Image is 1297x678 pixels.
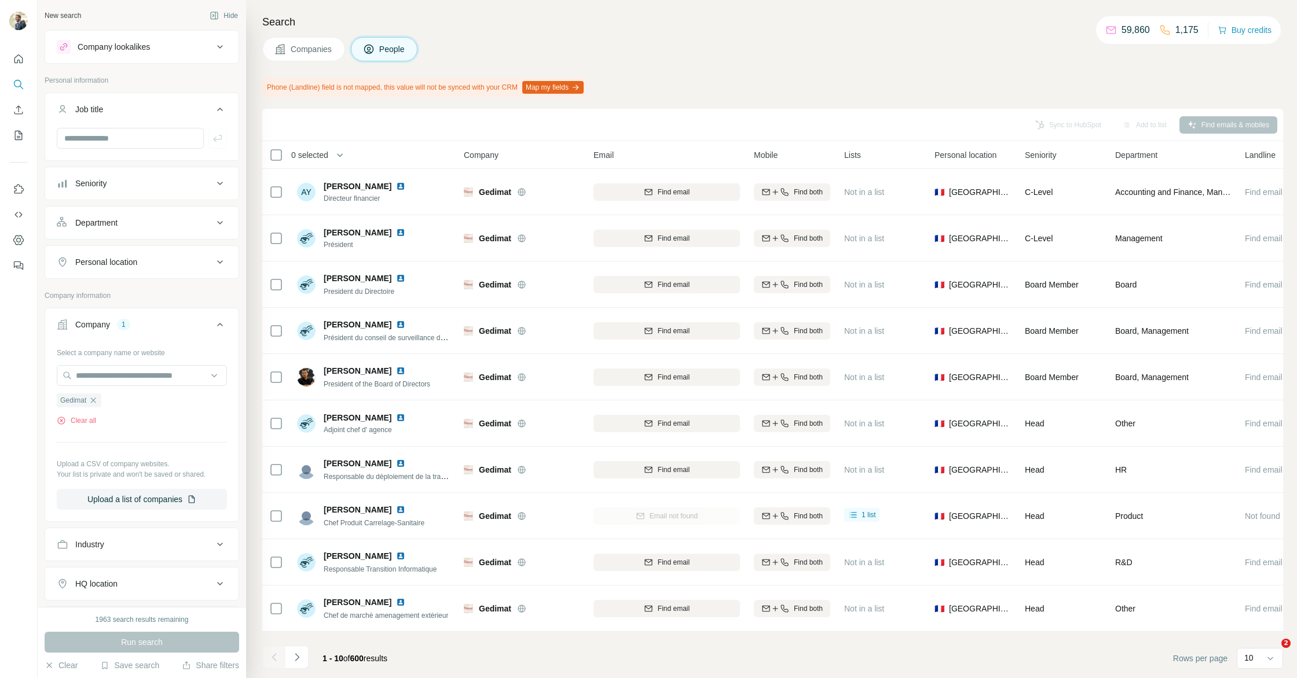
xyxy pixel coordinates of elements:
[1122,23,1150,37] p: 59,860
[464,465,473,474] img: Logo of Gedimat
[182,659,239,671] button: Share filters
[794,557,823,568] span: Find both
[1173,653,1228,664] span: Rows per page
[45,248,239,276] button: Personal location
[464,511,473,521] img: Logo of Gedimat
[794,418,823,429] span: Find both
[464,234,473,243] img: Logo of Gedimat
[1245,149,1276,161] span: Landline
[935,418,944,429] span: 🇫🇷
[522,81,584,94] button: Map my fields
[1025,604,1044,613] span: Head
[479,603,511,614] span: Gedimat
[1025,558,1044,567] span: Head
[949,557,1011,568] span: [GEOGRAPHIC_DATA]
[844,373,884,382] span: Not in a list
[324,550,391,562] span: [PERSON_NAME]
[57,415,96,426] button: Clear all
[1258,639,1285,666] iframe: Intercom live chat
[754,507,830,525] button: Find both
[297,183,316,201] div: AY
[1115,233,1163,244] span: Management
[262,78,586,97] div: Phone (Landline) field is not mapped, this value will not be synced with your CRM
[464,280,473,289] img: Logo of Gedimat
[1025,373,1079,382] span: Board Member
[297,553,316,572] img: Avatar
[754,369,830,386] button: Find both
[464,149,499,161] span: Company
[1025,187,1053,197] span: C-Level
[291,149,328,161] span: 0 selected
[754,183,830,201] button: Find both
[324,333,476,342] span: Président du conseil de surveillance de Gedicoop
[1115,149,1157,161] span: Department
[935,149,996,161] span: Personal location
[658,279,690,290] span: Find email
[45,570,239,598] button: HQ location
[593,183,740,201] button: Find email
[464,326,473,336] img: Logo of Gedimat
[949,510,1011,522] span: [GEOGRAPHIC_DATA]
[57,343,227,358] div: Select a company name or website
[45,290,239,301] p: Company information
[1025,149,1056,161] span: Seniority
[9,49,28,69] button: Quick start
[794,187,823,197] span: Find both
[75,578,118,589] div: HQ location
[297,322,316,340] img: Avatar
[658,418,690,429] span: Find email
[949,279,1011,290] span: [GEOGRAPHIC_DATA]
[9,12,28,30] img: Avatar
[396,274,405,283] img: LinkedIn logo
[794,279,823,290] span: Find both
[935,464,944,476] span: 🇫🇷
[794,233,823,244] span: Find both
[297,460,316,479] img: Avatar
[1025,511,1044,521] span: Head
[593,276,740,293] button: Find email
[935,186,944,198] span: 🇫🇷
[396,551,405,561] img: LinkedIn logo
[297,229,316,248] img: Avatar
[324,412,391,423] span: [PERSON_NAME]
[658,557,690,568] span: Find email
[396,366,405,375] img: LinkedIn logo
[9,125,28,146] button: My lists
[754,230,830,247] button: Find both
[1025,280,1079,289] span: Board Member
[45,530,239,558] button: Industry
[844,419,884,428] span: Not in a list
[324,380,430,388] span: President of the Board of Directors
[479,279,511,290] span: Gedimat
[96,614,189,625] div: 1963 search results remaining
[9,74,28,95] button: Search
[343,654,350,663] span: of
[593,461,740,478] button: Find email
[949,418,1011,429] span: [GEOGRAPHIC_DATA]
[949,186,1011,198] span: [GEOGRAPHIC_DATA]
[1025,419,1044,428] span: Head
[324,565,437,573] span: Responsable Transition Informatique
[323,654,387,663] span: results
[1218,22,1272,38] button: Buy credits
[324,288,394,296] span: President du Directoire
[1245,511,1280,521] span: Not found
[593,149,614,161] span: Email
[324,519,424,527] span: Chef Produit Carrelage-Sanitaire
[794,511,823,521] span: Find both
[844,234,884,243] span: Not in a list
[45,95,239,128] button: Job title
[754,600,830,617] button: Find both
[45,33,239,61] button: Company lookalikes
[658,187,690,197] span: Find email
[201,7,246,24] button: Hide
[323,654,343,663] span: 1 - 10
[291,43,333,55] span: Companies
[935,510,944,522] span: 🇫🇷
[297,275,316,294] img: Avatar
[262,14,1283,30] h4: Search
[9,100,28,120] button: Enrich CSV
[844,604,884,613] span: Not in a list
[75,539,104,550] div: Industry
[935,279,944,290] span: 🇫🇷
